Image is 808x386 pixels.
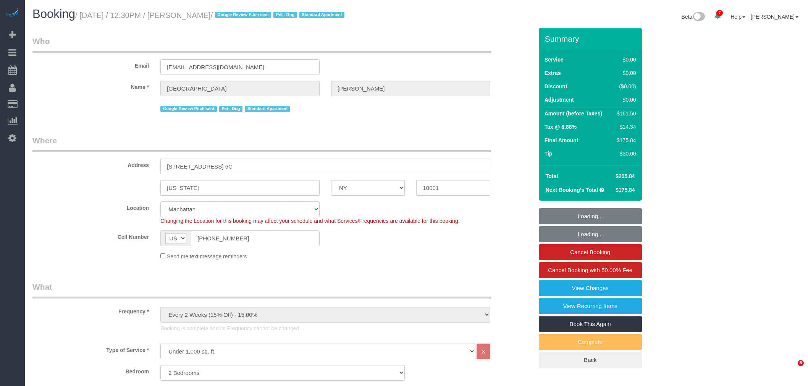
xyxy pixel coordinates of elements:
[692,12,705,22] img: New interface
[32,7,75,21] span: Booking
[539,280,642,296] a: View Changes
[416,180,490,196] input: Zip Code
[614,110,636,117] div: $161.50
[545,96,574,104] label: Adjustment
[616,173,635,179] span: $205.84
[160,180,320,196] input: City
[160,106,217,112] span: Google Review Pitch sent
[27,365,155,375] label: Bedroom
[614,150,636,157] div: $30.00
[716,10,723,16] span: 7
[32,135,491,152] legend: Where
[160,324,490,332] p: Booking is complete and its Frequency cannot be changed
[167,253,247,259] span: Send me text message reminders
[299,12,345,18] span: Standard Apartment
[545,34,638,43] h3: Summary
[539,352,642,368] a: Back
[191,230,320,246] input: Cell Number
[798,360,804,366] span: 5
[331,81,490,96] input: Last Name
[614,69,636,77] div: $0.00
[160,59,320,75] input: Email
[75,11,347,19] small: / [DATE] / 12:30PM / [PERSON_NAME]
[27,305,155,315] label: Frequency *
[614,83,636,90] div: ($0.00)
[215,12,271,18] span: Google Review Pitch sent
[27,344,155,354] label: Type of Service *
[710,8,725,24] a: 7
[539,244,642,260] a: Cancel Booking
[539,298,642,314] a: View Recurring Items
[614,123,636,131] div: $14.34
[539,316,642,332] a: Book This Again
[27,159,155,169] label: Address
[614,136,636,144] div: $175.84
[614,96,636,104] div: $0.00
[548,267,632,273] span: Cancel Booking with 50.00% Fee
[545,83,567,90] label: Discount
[27,59,155,70] label: Email
[160,218,459,224] span: Changing the Location for this booking may affect your schedule and what Services/Frequencies are...
[730,14,745,20] a: Help
[160,81,320,96] input: First Name
[614,56,636,63] div: $0.00
[546,173,558,179] strong: Total
[5,8,20,18] img: Automaid Logo
[210,11,347,19] span: /
[27,201,155,212] label: Location
[682,14,705,20] a: Beta
[32,281,491,298] legend: What
[782,360,800,378] iframe: Intercom live chat
[545,110,602,117] label: Amount (before Taxes)
[27,230,155,241] label: Cell Number
[273,12,297,18] span: Pet - Dog
[27,81,155,91] label: Name *
[751,14,798,20] a: [PERSON_NAME]
[545,123,577,131] label: Tax @ 8.88%
[545,69,561,77] label: Extras
[616,187,635,193] span: $175.84
[545,150,553,157] label: Tip
[219,106,242,112] span: Pet - Dog
[546,187,598,193] strong: Next Booking's Total
[539,262,642,278] a: Cancel Booking with 50.00% Fee
[245,106,290,112] span: Standard Apartment
[545,136,579,144] label: Final Amount
[545,56,564,63] label: Service
[32,36,491,53] legend: Who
